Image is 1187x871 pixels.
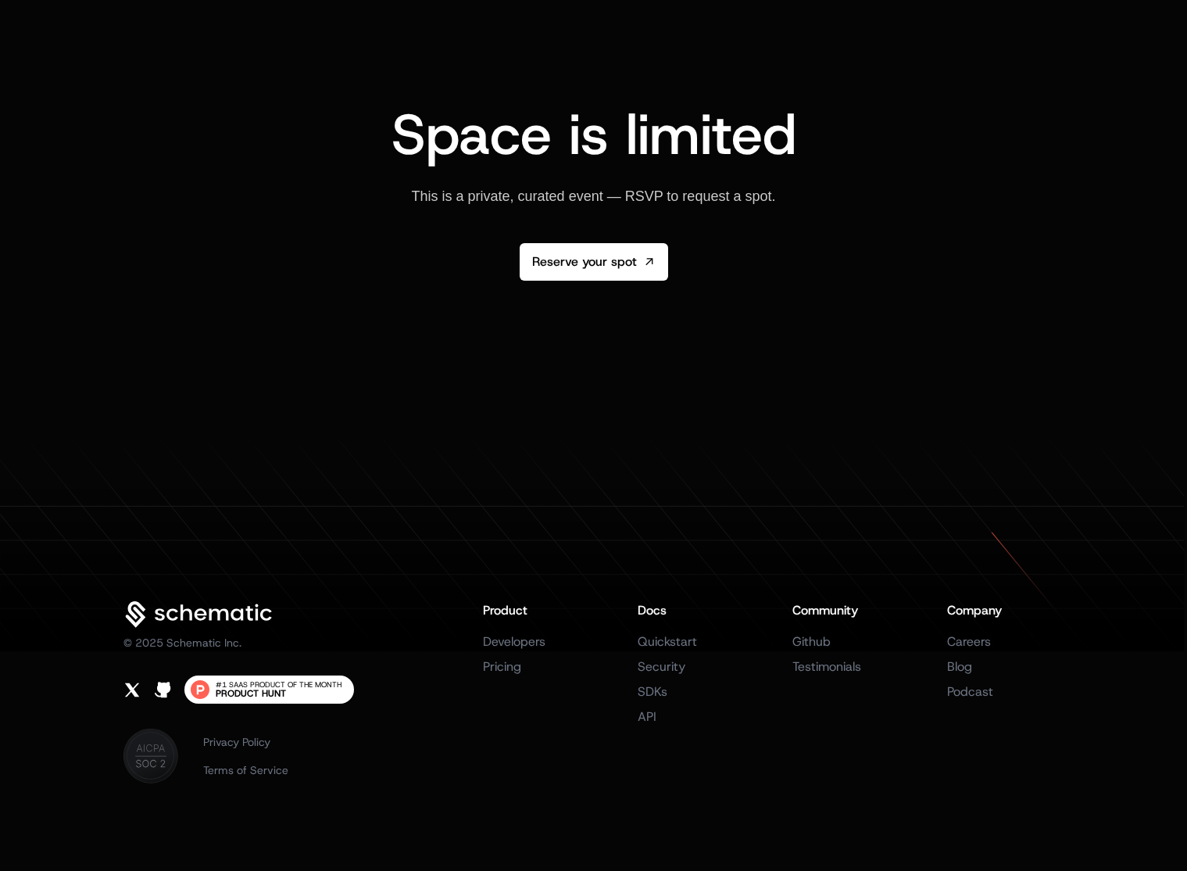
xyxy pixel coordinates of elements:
span: #1 SaaS Product of the Month [216,681,341,689]
a: Podcast [947,683,993,700]
a: Blog [947,658,972,675]
h3: Community [792,601,910,620]
a: X [123,681,141,699]
h3: Docs [638,601,755,620]
a: Github [792,633,831,650]
div: This is a private, curated event — RSVP to request a spot. [412,188,776,206]
a: Privacy Policy [203,734,288,750]
a: API [638,708,656,725]
a: Pricing [483,658,521,675]
a: #1 SaaS Product of the MonthProduct Hunt [184,676,354,704]
a: Reserve your spot [520,243,668,281]
a: Developers [483,633,545,650]
a: Terms of Service [203,762,288,778]
h3: Product [483,601,600,620]
a: Github [154,681,172,699]
a: Careers [947,633,991,650]
span: Product Hunt [216,689,286,698]
h3: Company [947,601,1064,620]
p: © 2025 Schematic Inc. [123,635,241,651]
span: Space is limited [391,97,796,172]
a: Security [638,658,685,675]
a: SDKs [638,683,667,700]
a: Testimonials [792,658,861,675]
a: Quickstart [638,633,697,650]
img: SOC II & Aicapa [123,729,178,783]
